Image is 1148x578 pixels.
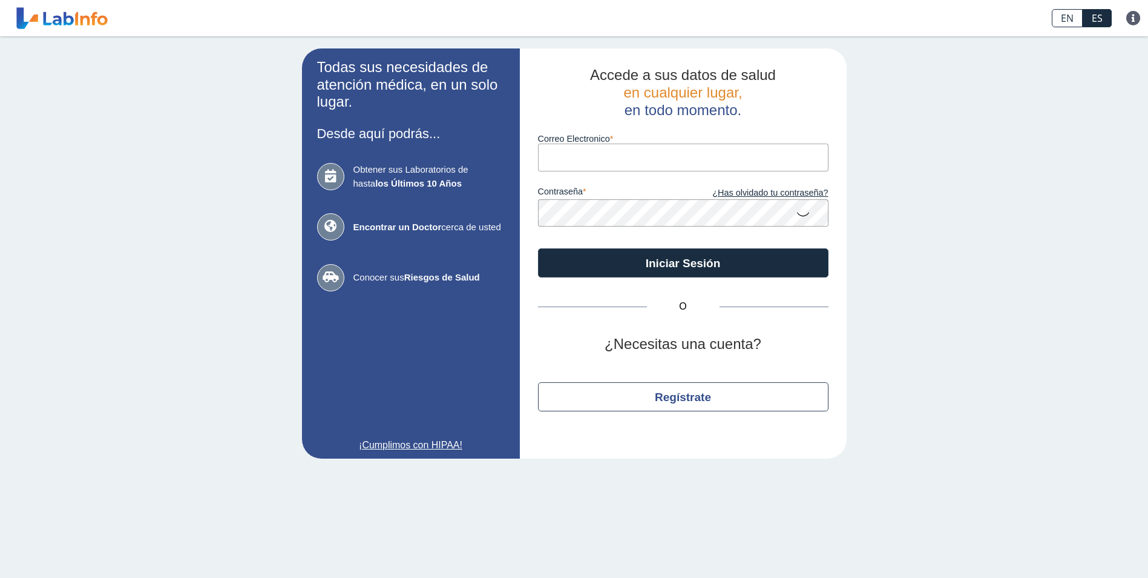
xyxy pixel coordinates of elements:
[623,84,742,101] span: en cualquier lugar,
[647,299,720,314] span: O
[317,126,505,141] h3: Desde aquí podrás...
[625,102,741,118] span: en todo momento.
[683,187,828,200] a: ¿Has olvidado tu contraseña?
[538,248,828,277] button: Iniciar Sesión
[1052,9,1083,27] a: EN
[317,59,505,111] h2: Todas sus necesidades de atención médica, en un solo lugar.
[375,178,462,188] b: los Últimos 10 Años
[353,221,505,234] span: cerca de usted
[353,222,442,232] b: Encontrar un Doctor
[317,438,505,453] a: ¡Cumplimos con HIPAA!
[538,336,828,353] h2: ¿Necesitas una cuenta?
[538,187,683,200] label: contraseña
[538,134,828,144] label: Correo Electronico
[353,271,505,285] span: Conocer sus
[353,163,505,190] span: Obtener sus Laboratorios de hasta
[590,67,776,83] span: Accede a sus datos de salud
[404,272,480,282] b: Riesgos de Salud
[1083,9,1112,27] a: ES
[538,382,828,411] button: Regístrate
